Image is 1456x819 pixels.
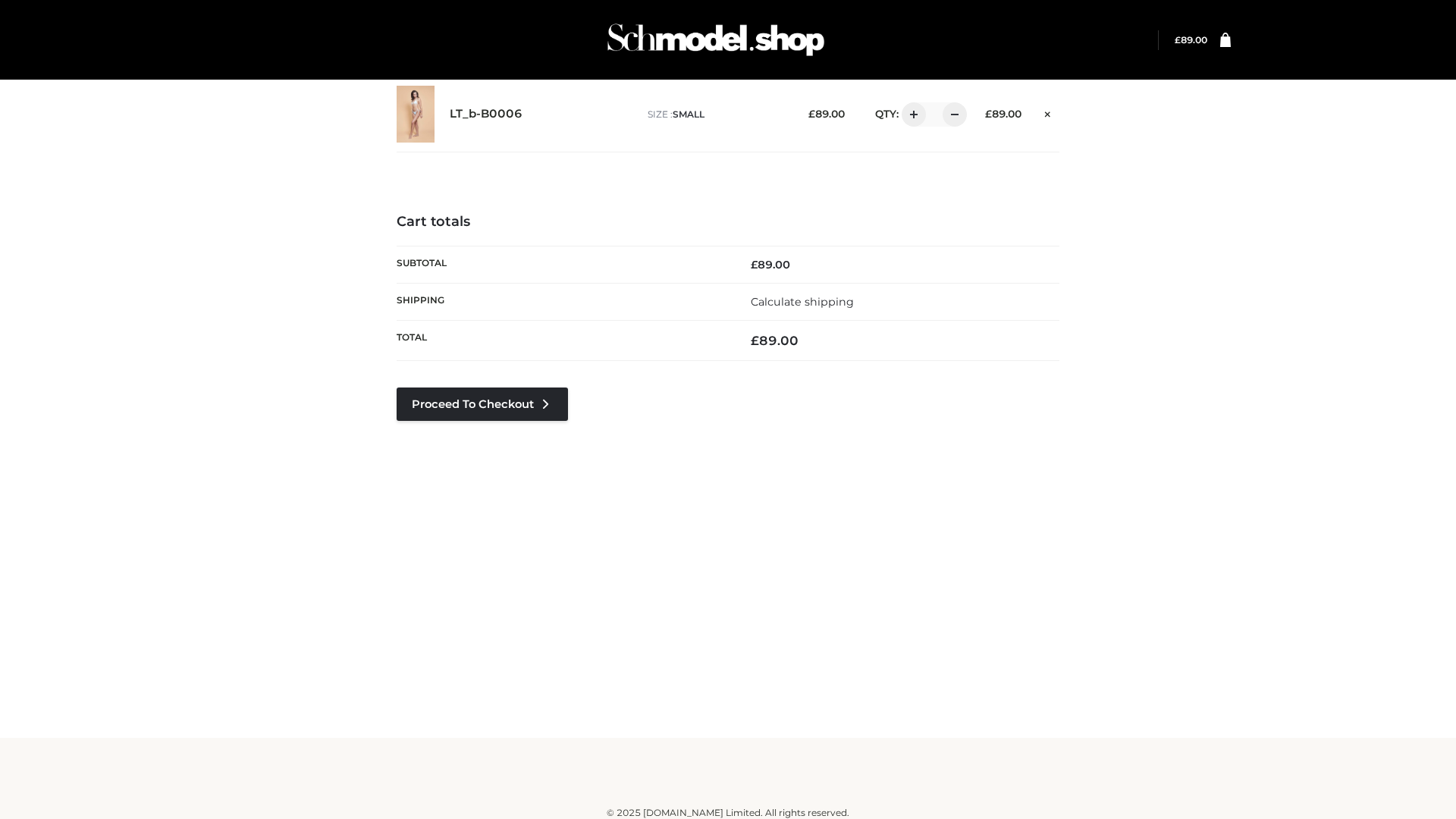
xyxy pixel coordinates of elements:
span: £ [808,108,815,120]
a: LT_b-B0006 [450,107,522,121]
th: Total [397,321,728,361]
a: £89.00 [1175,34,1207,45]
a: Proceed to Checkout [397,388,568,421]
bdi: 89.00 [751,258,790,271]
div: QTY: [860,102,962,127]
bdi: 89.00 [751,333,799,348]
span: £ [985,108,992,120]
th: Subtotal [397,246,728,283]
span: SMALL [673,108,704,120]
h4: Cart totals [397,214,1059,231]
th: Shipping [397,283,728,320]
bdi: 89.00 [808,108,845,120]
span: £ [751,333,759,348]
bdi: 89.00 [985,108,1021,120]
span: £ [1175,34,1181,45]
bdi: 89.00 [1175,34,1207,45]
span: £ [751,258,758,271]
a: Remove this item [1037,102,1059,122]
p: size : [648,108,785,121]
img: LT_b-B0006 - SMALL [397,86,435,143]
img: Schmodel Admin 964 [602,10,830,70]
a: Calculate shipping [751,295,854,309]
